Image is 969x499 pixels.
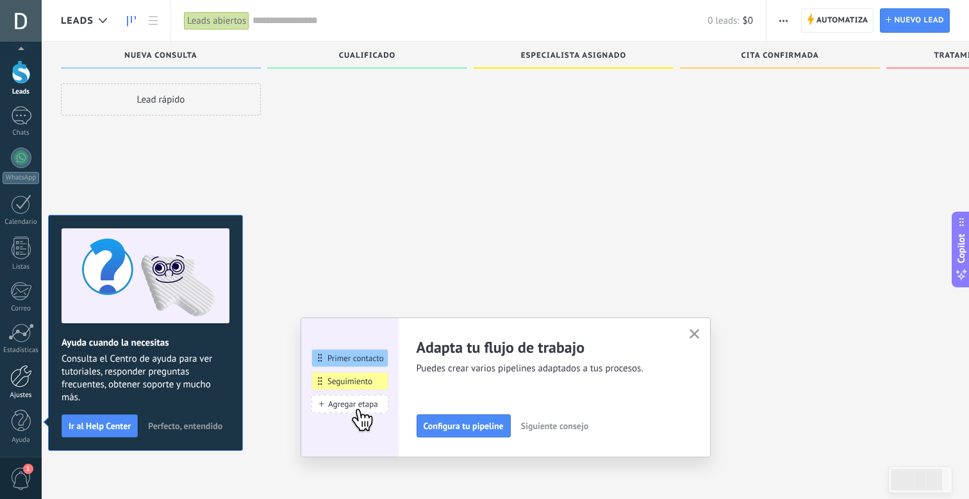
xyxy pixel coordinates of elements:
a: Lista [142,8,164,33]
div: Nueva consulta [67,51,254,62]
span: Consulta el Centro de ayuda para ver tutoriales, responder preguntas frecuentes, obtener soporte ... [62,353,229,404]
div: Ajustes [3,391,40,400]
div: Chats [3,129,40,137]
div: Cita confirmada [686,51,874,62]
div: Leads [3,88,40,96]
span: Cita confirmada [741,51,818,60]
div: WhatsApp [3,172,39,184]
button: Siguiente consejo [515,416,594,436]
button: Más [774,8,793,33]
div: Especialista asignado [480,51,667,62]
span: Cualificado [339,51,396,60]
span: 1 [23,464,33,474]
h2: Ayuda cuando la necesitas [62,337,229,349]
span: Ir al Help Center [69,421,131,430]
h2: Adapta tu flujo de trabajo [417,337,674,357]
span: Configura tu pipeline [424,421,504,430]
span: Siguiente consejo [521,421,588,430]
span: Leads [61,15,94,27]
div: Ayuda [3,436,40,444]
a: Leads [120,8,142,33]
div: Cualificado [274,51,461,62]
span: Especialista asignado [521,51,626,60]
button: Ir al Help Center [62,414,138,437]
a: Nuevo lead [880,8,950,33]
span: $0 [743,15,753,27]
span: Nueva consulta [124,51,197,60]
div: Estadísticas [3,346,40,355]
span: Copilot [955,234,968,264]
div: Leads abiertos [184,12,249,30]
button: Configura tu pipeline [417,414,511,437]
div: Calendario [3,218,40,226]
div: Listas [3,263,40,271]
button: Perfecto, entendido [142,416,228,436]
span: Puedes crear varios pipelines adaptados a tus procesos. [417,362,674,375]
a: Automatiza [801,8,874,33]
span: Nuevo lead [894,9,944,32]
div: Correo [3,305,40,313]
div: Lead rápido [61,83,261,115]
span: Perfecto, entendido [148,421,222,430]
span: Automatiza [816,9,868,32]
span: 0 leads: [708,15,739,27]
